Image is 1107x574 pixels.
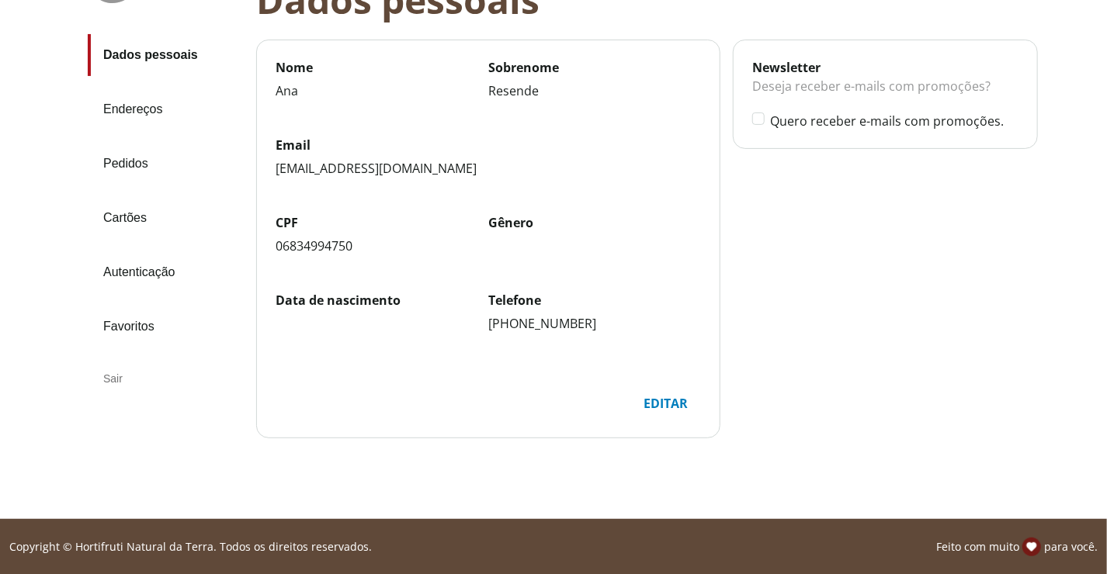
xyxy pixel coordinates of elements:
div: Linha de sessão [6,538,1101,556]
label: Sobrenome [488,59,701,76]
div: Deseja receber e-mails com promoções? [752,76,1019,112]
p: Feito com muito para você. [936,538,1098,556]
div: Sair [88,360,244,397]
label: Telefone [488,292,701,309]
label: Nome [276,59,488,76]
a: Dados pessoais [88,34,244,76]
label: CPF [276,214,488,231]
label: Email [276,137,701,154]
div: Ana [276,82,488,99]
div: 06834994750 [276,237,488,254]
a: Cartões [88,197,244,239]
label: Quero receber e-mails com promoções. [770,112,1019,130]
a: Endereços [88,88,244,130]
div: [EMAIL_ADDRESS][DOMAIN_NAME] [276,160,701,177]
p: Copyright © Hortifruti Natural da Terra. Todos os direitos reservados. [9,539,372,555]
div: Newsletter [752,59,1019,76]
div: Resende [488,82,701,99]
label: Data de nascimento [276,292,488,309]
label: Gênero [488,214,701,231]
img: amor [1022,538,1041,556]
button: Editar [630,388,701,419]
a: Autenticação [88,251,244,293]
a: Favoritos [88,306,244,348]
div: Editar [631,389,700,418]
a: Pedidos [88,143,244,185]
div: [PHONE_NUMBER] [488,315,701,332]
